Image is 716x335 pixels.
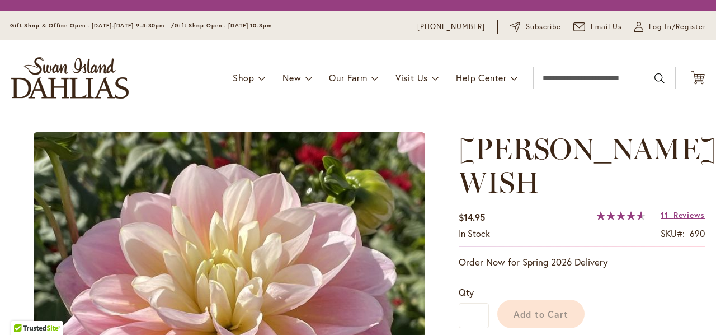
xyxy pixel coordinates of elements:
[11,57,129,99] a: store logo
[510,21,561,32] a: Subscribe
[329,72,367,83] span: Our Farm
[282,72,301,83] span: New
[459,211,485,223] span: $14.95
[649,21,706,32] span: Log In/Register
[596,211,646,220] div: 93%
[661,227,685,239] strong: SKU
[459,286,474,298] span: Qty
[8,295,40,327] iframe: Launch Accessibility Center
[459,255,705,269] p: Order Now for Spring 2026 Delivery
[654,69,665,87] button: Search
[661,210,705,220] a: 11 Reviews
[459,227,490,240] div: Availability
[526,21,561,32] span: Subscribe
[673,210,705,220] span: Reviews
[175,22,272,29] span: Gift Shop Open - [DATE] 10-3pm
[459,227,490,239] span: In stock
[456,72,507,83] span: Help Center
[233,72,255,83] span: Shop
[690,227,705,240] div: 690
[634,21,706,32] a: Log In/Register
[10,22,175,29] span: Gift Shop & Office Open - [DATE]-[DATE] 9-4:30pm /
[395,72,428,83] span: Visit Us
[417,21,485,32] a: [PHONE_NUMBER]
[591,21,623,32] span: Email Us
[661,210,668,220] span: 11
[573,21,623,32] a: Email Us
